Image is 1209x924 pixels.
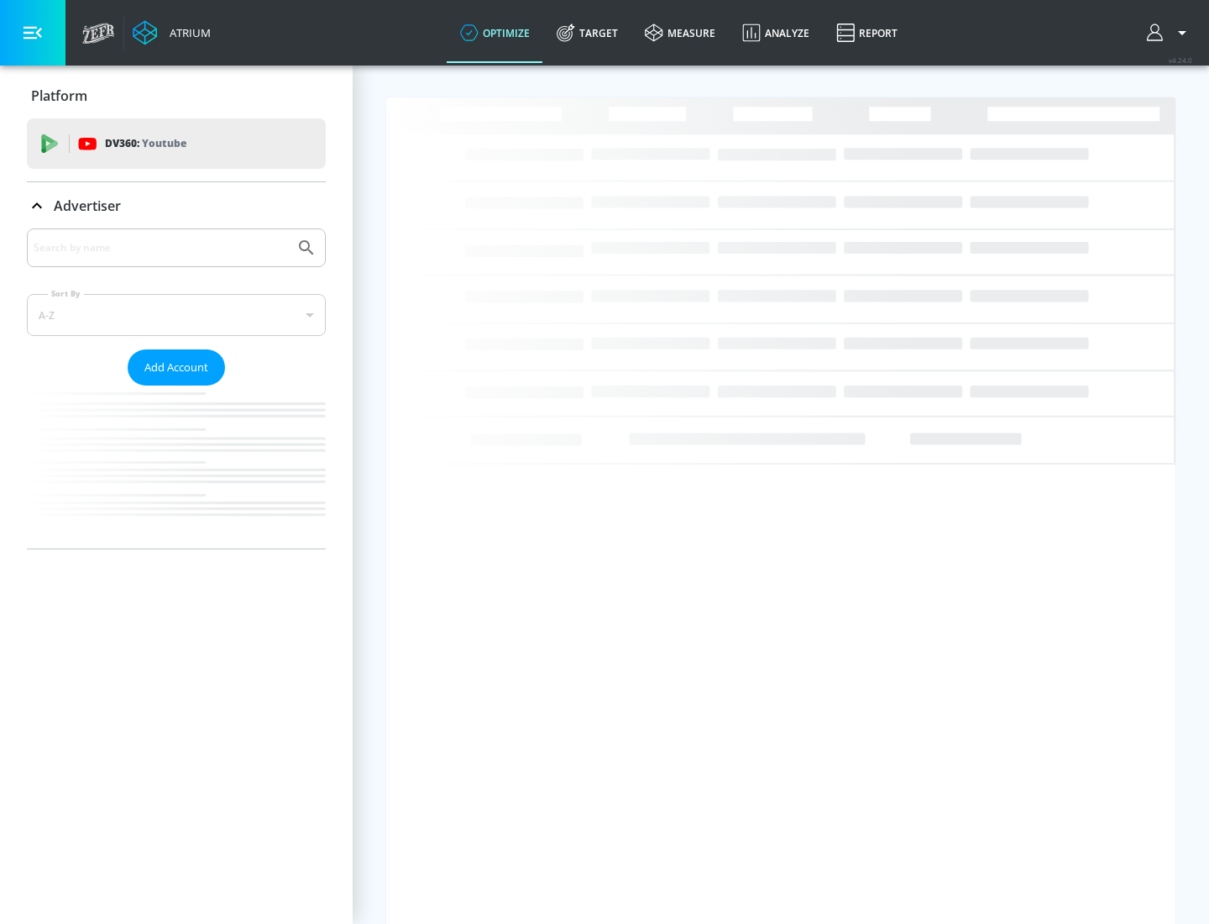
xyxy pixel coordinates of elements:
[27,182,326,229] div: Advertiser
[34,237,288,259] input: Search by name
[31,87,87,105] p: Platform
[27,72,326,119] div: Platform
[142,134,186,152] p: Youtube
[447,3,543,63] a: optimize
[128,349,225,386] button: Add Account
[729,3,823,63] a: Analyze
[54,197,121,215] p: Advertiser
[27,118,326,169] div: DV360: Youtube
[27,294,326,336] div: A-Z
[163,25,211,40] div: Atrium
[27,228,326,549] div: Advertiser
[823,3,911,63] a: Report
[133,20,211,45] a: Atrium
[631,3,729,63] a: measure
[48,288,84,299] label: Sort By
[27,386,326,549] nav: list of Advertiser
[144,358,208,377] span: Add Account
[543,3,631,63] a: Target
[1169,55,1192,65] span: v 4.24.0
[105,134,186,153] p: DV360:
